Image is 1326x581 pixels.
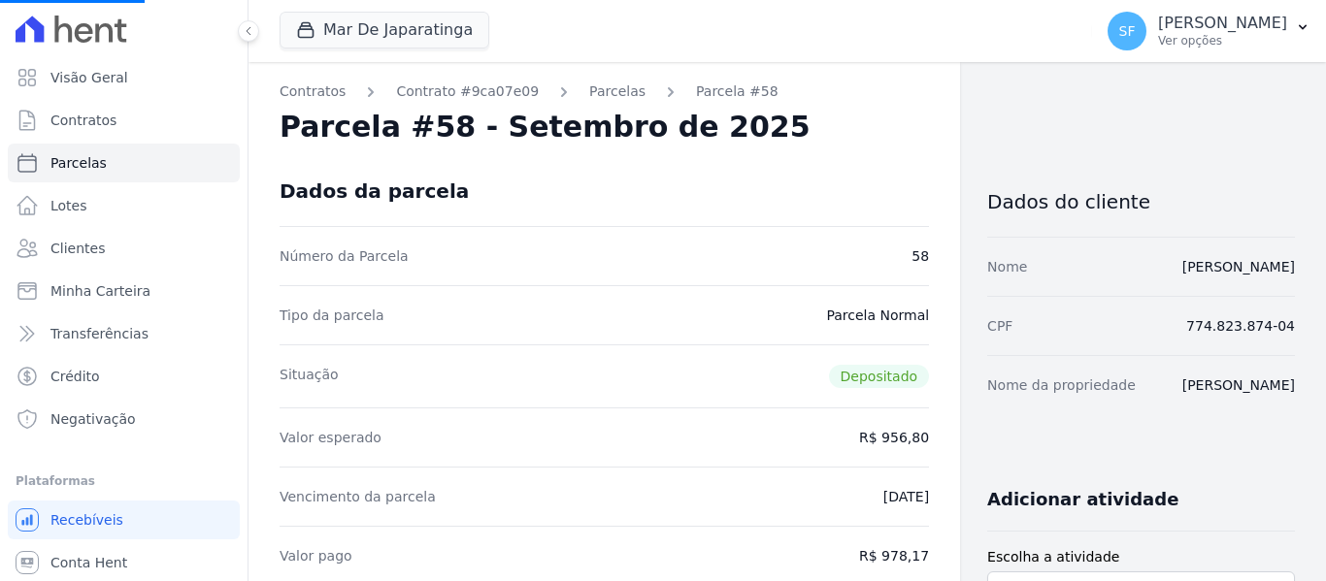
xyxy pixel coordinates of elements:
[50,281,150,301] span: Minha Carteira
[8,272,240,310] a: Minha Carteira
[987,316,1012,336] dt: CPF
[829,365,930,388] span: Depositado
[1186,316,1295,336] dd: 774.823.874-04
[883,487,929,506] dd: [DATE]
[987,375,1136,395] dt: Nome da propriedade
[1158,14,1287,33] p: [PERSON_NAME]
[396,81,539,102] a: Contrato #9ca07e09
[280,246,409,266] dt: Número da Parcela
[50,324,149,343] span: Transferências
[1092,4,1326,58] button: SF [PERSON_NAME] Ver opções
[50,68,128,87] span: Visão Geral
[589,81,646,102] a: Parcelas
[50,367,100,386] span: Crédito
[8,357,240,396] a: Crédito
[280,546,352,565] dt: Valor pago
[8,58,240,97] a: Visão Geral
[8,186,240,225] a: Lotes
[50,510,123,530] span: Recebíveis
[16,469,232,493] div: Plataformas
[696,81,779,102] a: Parcela #58
[1158,33,1287,48] p: Ver opções
[50,239,105,258] span: Clientes
[280,81,929,102] nav: Breadcrumb
[280,428,381,447] dt: Valor esperado
[826,306,929,325] dd: Parcela Normal
[50,111,116,130] span: Contratos
[50,409,136,429] span: Negativação
[912,246,929,266] dd: 58
[8,400,240,438] a: Negativação
[1119,24,1136,38] span: SF
[280,12,489,48] button: Mar De Japaratinga
[8,101,240,140] a: Contratos
[1182,259,1295,274] a: [PERSON_NAME]
[987,488,1178,511] h3: Adicionar atividade
[987,257,1027,276] dt: Nome
[280,306,384,325] dt: Tipo da parcela
[1182,375,1295,395] dd: [PERSON_NAME]
[280,110,811,145] h2: Parcela #58 - Setembro de 2025
[50,553,127,572] span: Conta Hent
[50,196,87,215] span: Lotes
[50,153,107,173] span: Parcelas
[8,144,240,182] a: Parcelas
[280,81,346,102] a: Contratos
[859,546,929,565] dd: R$ 978,17
[280,179,469,203] div: Dados da parcela
[987,547,1295,567] label: Escolha a atividade
[987,190,1295,213] h3: Dados do cliente
[8,314,240,353] a: Transferências
[859,428,929,447] dd: R$ 956,80
[8,500,240,539] a: Recebíveis
[280,365,339,388] dt: Situação
[8,229,240,268] a: Clientes
[280,487,436,506] dt: Vencimento da parcela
